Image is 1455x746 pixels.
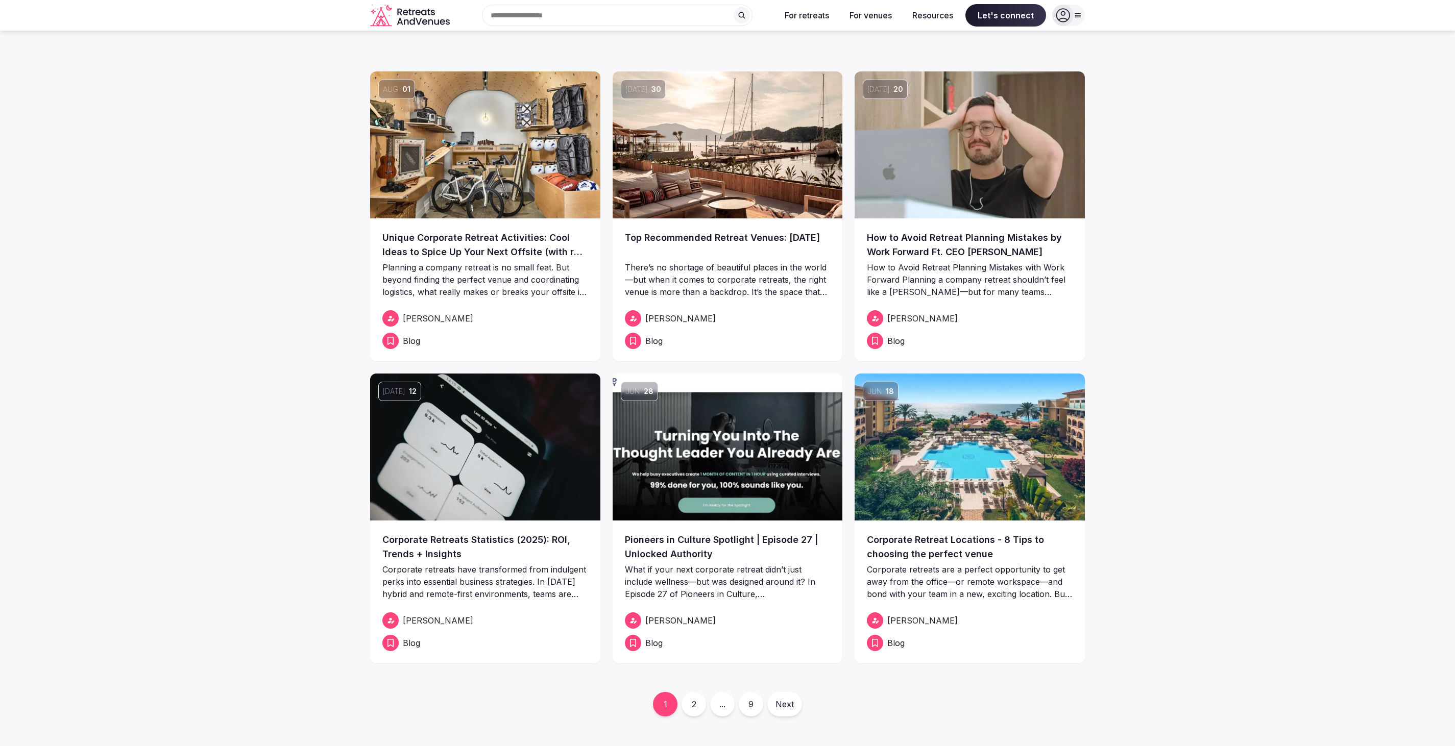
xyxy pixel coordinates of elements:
span: [DATE] [867,84,889,94]
span: 18 [886,386,894,396]
span: 28 [644,386,653,396]
span: [PERSON_NAME] [645,312,716,325]
span: 20 [893,84,903,94]
span: Blog [887,637,905,649]
span: [PERSON_NAME] [887,614,958,627]
a: Next [767,692,802,716]
img: Top Recommended Retreat Venues: July 2025 [613,71,843,218]
a: [PERSON_NAME] [867,310,1073,327]
a: [DATE]20 [855,71,1085,218]
button: For venues [841,4,900,27]
a: Visit the homepage [370,4,452,27]
span: 12 [409,386,417,396]
span: [PERSON_NAME] [403,614,473,627]
svg: Retreats and Venues company logo [370,4,452,27]
a: 9 [739,692,763,716]
span: Jun [867,386,882,396]
span: [PERSON_NAME] [887,312,958,325]
img: Corporate Retreats Statistics (2025): ROI, Trends + Insights [370,374,600,520]
a: Blog [382,333,588,349]
a: [PERSON_NAME] [382,612,588,629]
p: Corporate retreats are a perfect opportunity to get away from the office—or remote workspace—and ... [867,563,1073,600]
a: Corporate Retreat Locations - 8 Tips to choosing the perfect venue [867,533,1073,561]
a: [PERSON_NAME] [625,310,831,327]
span: [DATE] [383,386,405,396]
p: Corporate retreats have transformed from indulgent perks into essential business strategies. In [... [382,563,588,600]
a: Top Recommended Retreat Venues: [DATE] [625,231,831,259]
a: Unique Corporate Retreat Activities: Cool Ideas to Spice Up Your Next Offsite (with real world ex... [382,231,588,259]
img: Pioneers in Culture Spotlight | Episode 27 | Unlocked Authority [613,374,843,520]
button: Resources [904,4,961,27]
a: [DATE]30 [613,71,843,218]
span: Blog [403,637,420,649]
img: How to Avoid Retreat Planning Mistakes by Work Forward Ft. CEO Brian Elliott [855,71,1085,218]
span: Blog [403,335,420,347]
p: There’s no shortage of beautiful places in the world—but when it comes to corporate retreats, the... [625,261,831,298]
span: Blog [887,335,905,347]
button: For retreats [777,4,837,27]
a: Blog [625,635,831,651]
a: [PERSON_NAME] [625,612,831,629]
span: Blog [645,637,663,649]
span: 01 [402,84,410,94]
a: [PERSON_NAME] [867,612,1073,629]
p: What if your next corporate retreat didn’t just include wellness—but was designed around it? In E... [625,563,831,600]
a: Aug01 [370,71,600,218]
img: Corporate Retreat Locations - 8 Tips to choosing the perfect venue [855,374,1085,520]
a: Blog [625,333,831,349]
a: 2 [682,692,706,716]
a: Pioneers in Culture Spotlight | Episode 27 | Unlocked Authority [625,533,831,561]
span: Jun [625,386,640,396]
a: Jun18 [855,374,1085,520]
p: Planning a company retreat is no small feat. But beyond finding the perfect venue and coordinatin... [382,261,588,298]
span: [DATE] [625,84,647,94]
span: [PERSON_NAME] [645,614,716,627]
span: Let's connect [965,4,1046,27]
a: Blog [382,635,588,651]
span: Blog [645,335,663,347]
a: [PERSON_NAME] [382,310,588,327]
a: Blog [867,635,1073,651]
img: Unique Corporate Retreat Activities: Cool Ideas to Spice Up Your Next Offsite (with real world ex... [370,71,600,218]
span: 30 [651,84,661,94]
a: Jun28 [613,374,843,520]
span: Aug [383,84,398,94]
p: How to Avoid Retreat Planning Mistakes with Work Forward Planning a company retreat shouldn’t fee... [867,261,1073,298]
a: Blog [867,333,1073,349]
a: [DATE]12 [370,374,600,520]
a: How to Avoid Retreat Planning Mistakes by Work Forward Ft. CEO [PERSON_NAME] [867,231,1073,259]
span: [PERSON_NAME] [403,312,473,325]
a: Corporate Retreats Statistics (2025): ROI, Trends + Insights [382,533,588,561]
